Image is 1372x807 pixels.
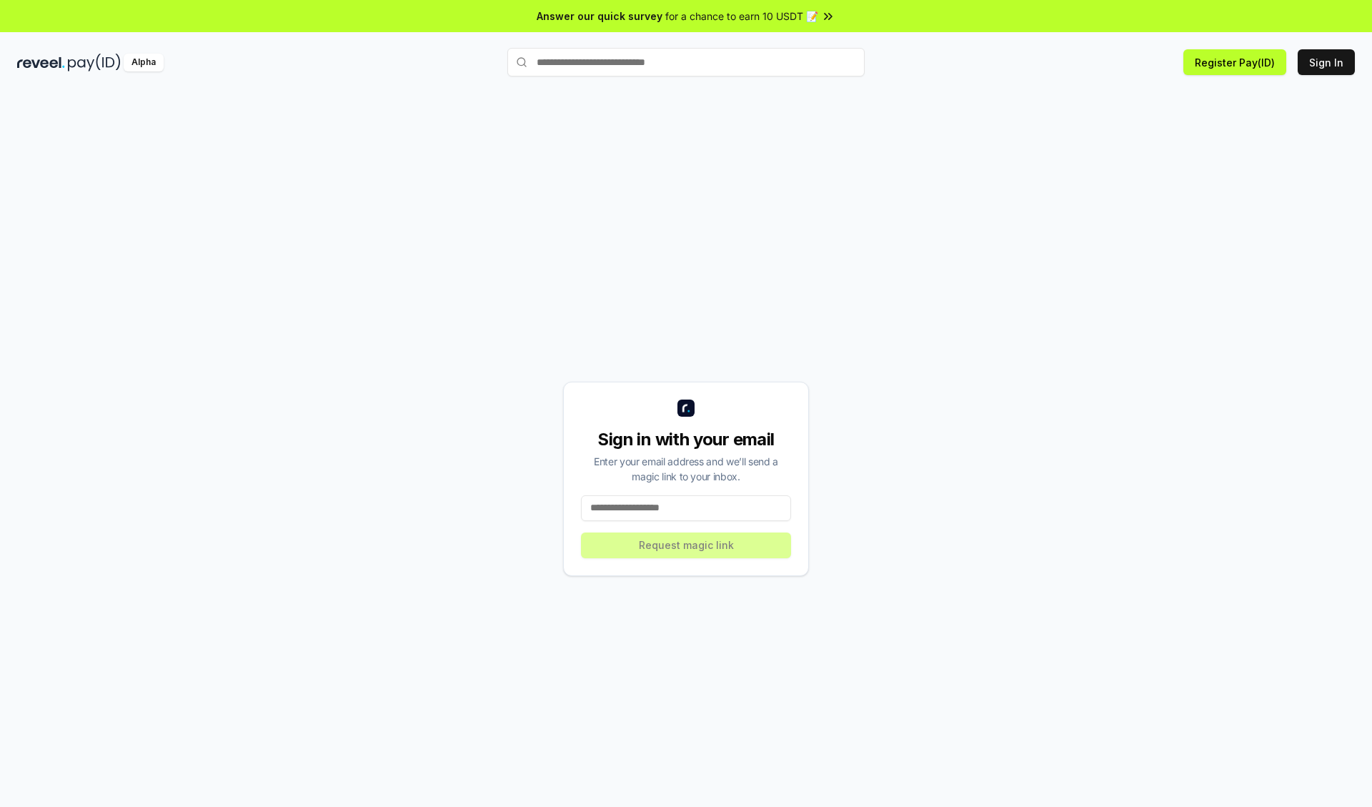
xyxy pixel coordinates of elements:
div: Alpha [124,54,164,71]
div: Sign in with your email [581,428,791,451]
button: Register Pay(ID) [1183,49,1286,75]
div: Enter your email address and we’ll send a magic link to your inbox. [581,454,791,484]
span: for a chance to earn 10 USDT 📝 [665,9,818,24]
span: Answer our quick survey [537,9,662,24]
img: pay_id [68,54,121,71]
button: Sign In [1298,49,1355,75]
img: reveel_dark [17,54,65,71]
img: logo_small [677,400,695,417]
